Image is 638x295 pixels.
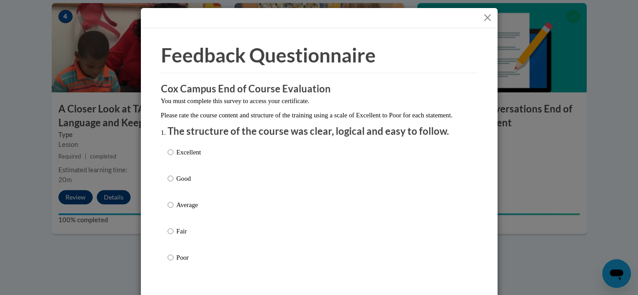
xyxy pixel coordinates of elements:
p: Please rate the course content and structure of the training using a scale of Excellent to Poor f... [161,110,477,120]
p: Excellent [177,147,201,157]
input: Poor [168,253,173,262]
p: You must complete this survey to access your certificate. [161,96,477,106]
input: Average [168,200,173,210]
p: Average [177,200,201,210]
input: Excellent [168,147,173,157]
h3: Cox Campus End of Course Evaluation [161,82,477,96]
span: Feedback Questionnaire [161,43,376,66]
p: Fair [177,226,201,236]
p: The structure of the course was clear, logical and easy to follow. [168,125,471,138]
p: Poor [177,253,201,262]
button: Close [482,12,493,23]
input: Good [168,174,173,183]
p: Good [177,174,201,183]
input: Fair [168,226,173,236]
